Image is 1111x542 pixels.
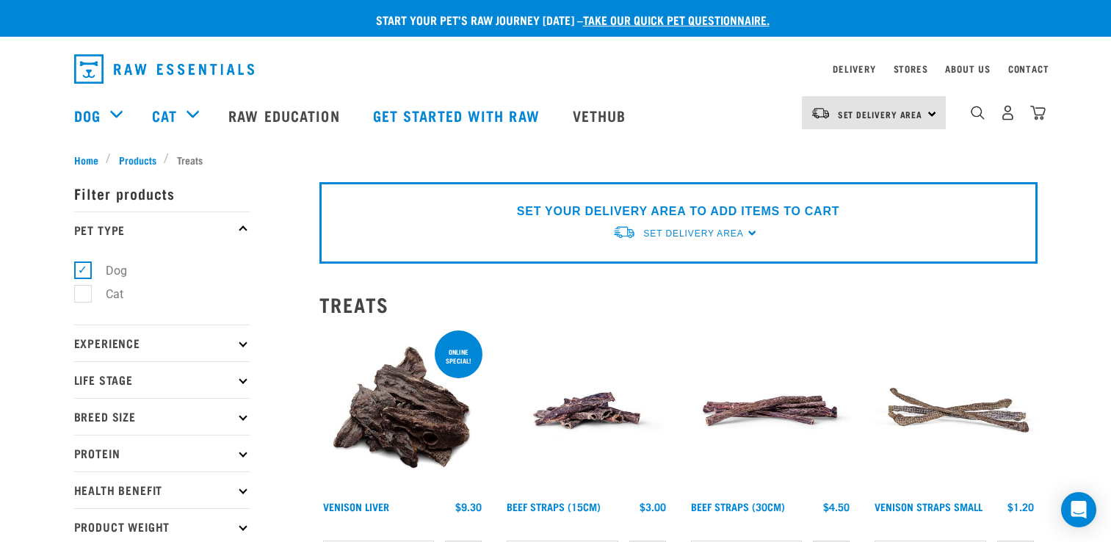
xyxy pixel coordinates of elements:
a: Contact [1008,66,1049,71]
h2: Treats [319,293,1038,316]
div: $9.30 [455,501,482,513]
a: take our quick pet questionnaire. [583,16,770,23]
p: SET YOUR DELIVERY AREA TO ADD ITEMS TO CART [517,203,839,220]
img: Venison Straps [871,328,1038,494]
a: Beef Straps (30cm) [691,504,785,509]
a: Cat [152,104,177,126]
a: Stores [894,66,928,71]
img: Raw Essentials Logo [74,54,254,84]
a: Venison Straps Small [875,504,982,509]
p: Pet Type [74,212,250,248]
img: Pile Of Venison Liver For Pets [319,328,486,494]
span: Products [119,152,156,167]
div: $3.00 [640,501,666,513]
img: user.png [1000,105,1016,120]
img: Raw Essentials Beef Straps 15cm 6 Pack [503,328,670,494]
label: Dog [82,261,133,280]
p: Breed Size [74,398,250,435]
a: About Us [945,66,990,71]
p: Experience [74,325,250,361]
div: Open Intercom Messenger [1061,492,1096,527]
p: Health Benefit [74,471,250,508]
a: Dog [74,104,101,126]
a: Get started with Raw [358,86,558,145]
a: Beef Straps (15cm) [507,504,601,509]
nav: dropdown navigation [62,48,1049,90]
span: Home [74,152,98,167]
div: ONLINE SPECIAL! [435,341,482,372]
a: Venison Liver [323,504,389,509]
p: Life Stage [74,361,250,398]
span: Set Delivery Area [838,112,923,117]
label: Cat [82,285,129,303]
img: home-icon-1@2x.png [971,106,985,120]
a: Products [111,152,164,167]
a: Delivery [833,66,875,71]
span: Set Delivery Area [643,228,743,239]
div: $1.20 [1007,501,1034,513]
a: Home [74,152,106,167]
img: home-icon@2x.png [1030,105,1046,120]
div: $4.50 [823,501,850,513]
a: Vethub [558,86,645,145]
p: Filter products [74,175,250,212]
a: Raw Education [214,86,358,145]
img: van-moving.png [811,106,830,120]
img: Raw Essentials Beef Straps 6 Pack [687,328,854,494]
p: Protein [74,435,250,471]
img: van-moving.png [612,225,636,240]
nav: breadcrumbs [74,152,1038,167]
